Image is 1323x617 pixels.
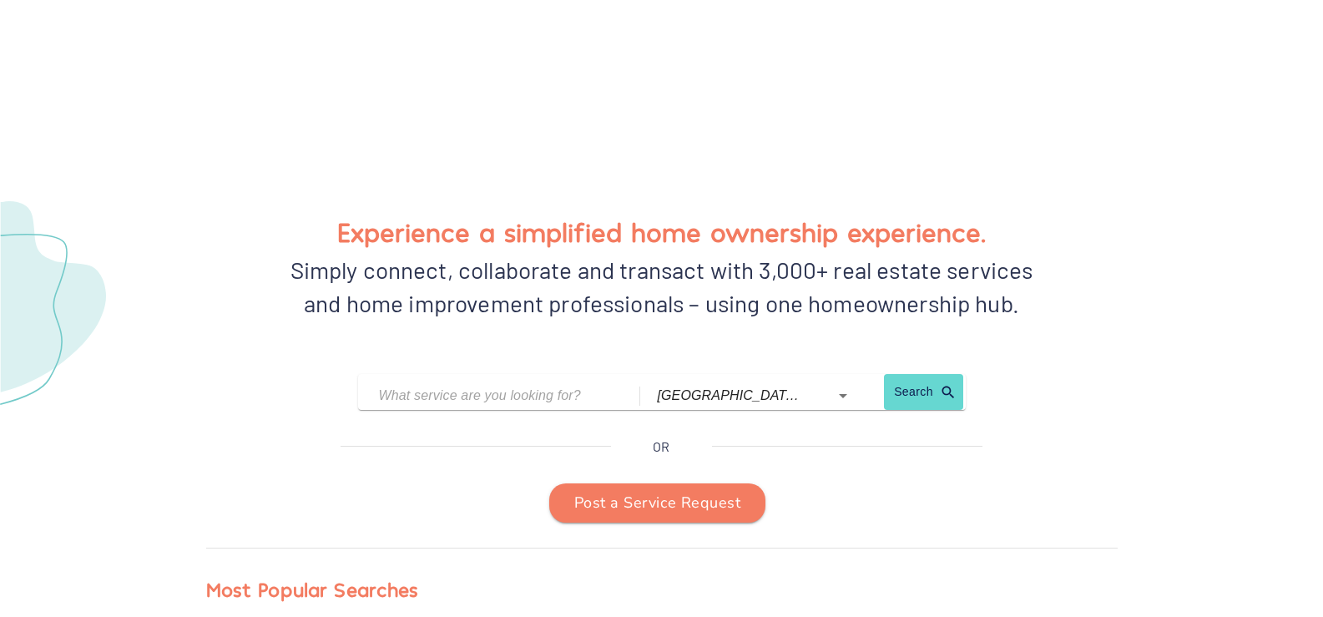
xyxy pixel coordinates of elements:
div: Simply connect, collaborate and transact with 3,000+ real estate services and home improvement pr... [282,253,1042,320]
p: OR [653,437,669,457]
div: Most Popular Searches [206,574,419,605]
input: Which city? [657,382,805,408]
input: What service are you looking for? [379,382,598,408]
button: Post a Service Request [549,483,765,523]
h1: Experience a simplified home ownership experience. [337,210,986,253]
button: Open [831,384,855,407]
span: Post a Service Request [574,490,740,517]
